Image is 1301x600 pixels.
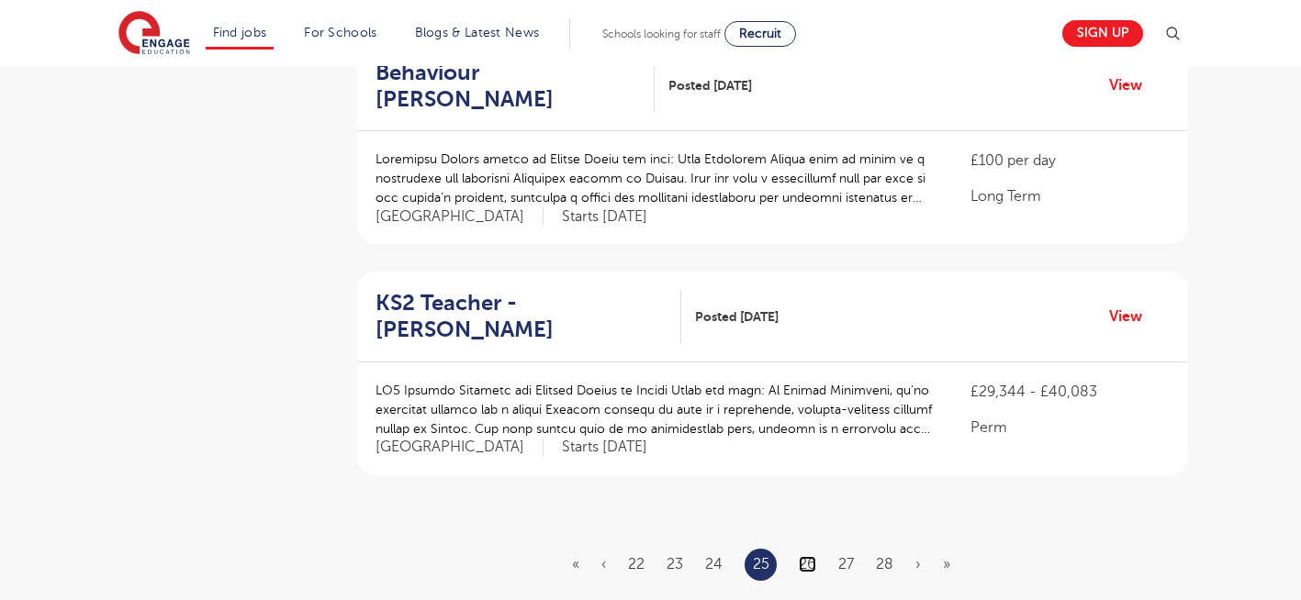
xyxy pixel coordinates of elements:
a: View [1109,73,1156,97]
a: Next [915,556,921,572]
p: Perm [970,417,1169,439]
a: Behaviour [PERSON_NAME] [376,60,656,113]
a: Recruit [724,21,796,47]
p: Starts [DATE] [562,438,647,457]
a: First [572,556,579,572]
span: Posted [DATE] [668,76,752,95]
a: Last [943,556,950,572]
span: Schools looking for staff [602,28,721,40]
a: Previous [601,556,606,572]
a: 25 [753,552,769,576]
span: [GEOGRAPHIC_DATA] [376,438,544,457]
a: 26 [799,556,816,572]
a: 28 [876,556,893,572]
a: 24 [705,556,723,572]
h2: KS2 Teacher - [PERSON_NAME] [376,290,667,343]
p: £100 per day [970,150,1169,172]
a: View [1109,305,1156,328]
p: Loremipsu Dolors ametco ad Elitse Doeiu tem inci: Utla Etdolorem Aliqua enim ad minim ve q nostru... [376,150,935,207]
p: LO5 Ipsumdo Sitametc adi Elitsed Doeius te Incidi Utlab etd magn: Al Enimad Minimveni, qu’no exer... [376,381,935,439]
h2: Behaviour [PERSON_NAME] [376,60,641,113]
a: Find jobs [213,26,267,39]
p: Starts [DATE] [562,207,647,227]
span: [GEOGRAPHIC_DATA] [376,207,544,227]
p: £29,344 - £40,083 [970,381,1169,403]
a: 27 [838,556,854,572]
a: 23 [667,556,683,572]
p: Long Term [970,185,1169,207]
a: 22 [628,556,645,572]
a: For Schools [304,26,376,39]
span: Recruit [739,27,781,40]
a: KS2 Teacher - [PERSON_NAME] [376,290,681,343]
span: Posted [DATE] [695,307,779,327]
img: Engage Education [118,11,190,57]
a: Blogs & Latest News [415,26,540,39]
a: Sign up [1062,20,1143,47]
